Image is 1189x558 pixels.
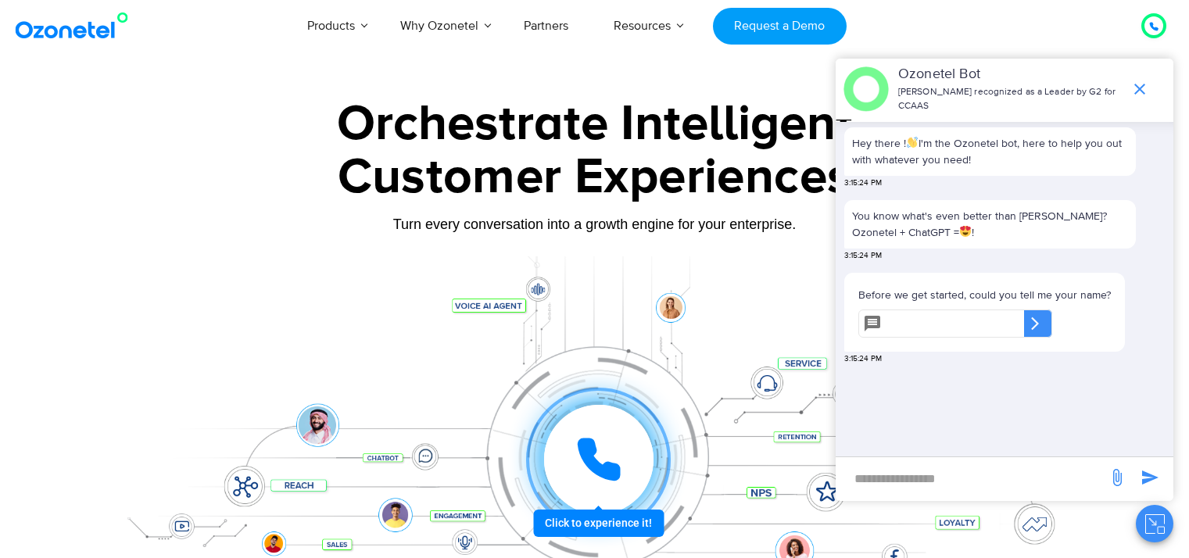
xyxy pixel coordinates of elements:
span: 3:15:24 PM [844,177,882,189]
p: Ozonetel Bot [898,64,1123,85]
div: new-msg-input [843,465,1100,493]
div: Orchestrate Intelligent [106,99,1083,149]
img: 👋 [907,137,918,148]
span: 3:15:24 PM [844,353,882,365]
img: 😍 [960,226,971,237]
p: Hey there ! I'm the Ozonetel bot, here to help you out with whatever you need! [852,135,1128,168]
p: Before we get started, could you tell me your name? [858,287,1111,303]
a: Request a Demo [713,8,847,45]
img: header [843,66,889,112]
p: You know what's even better than [PERSON_NAME]? Ozonetel + ChatGPT = ! [852,208,1128,241]
span: send message [1101,462,1133,493]
div: Turn every conversation into a growth engine for your enterprise. [106,216,1083,233]
span: end chat or minimize [1124,73,1155,105]
button: Close chat [1136,505,1173,542]
p: [PERSON_NAME] recognized as a Leader by G2 for CCAAS [898,85,1123,113]
span: send message [1134,462,1166,493]
span: 3:15:24 PM [844,250,882,262]
div: Customer Experiences [106,140,1083,215]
